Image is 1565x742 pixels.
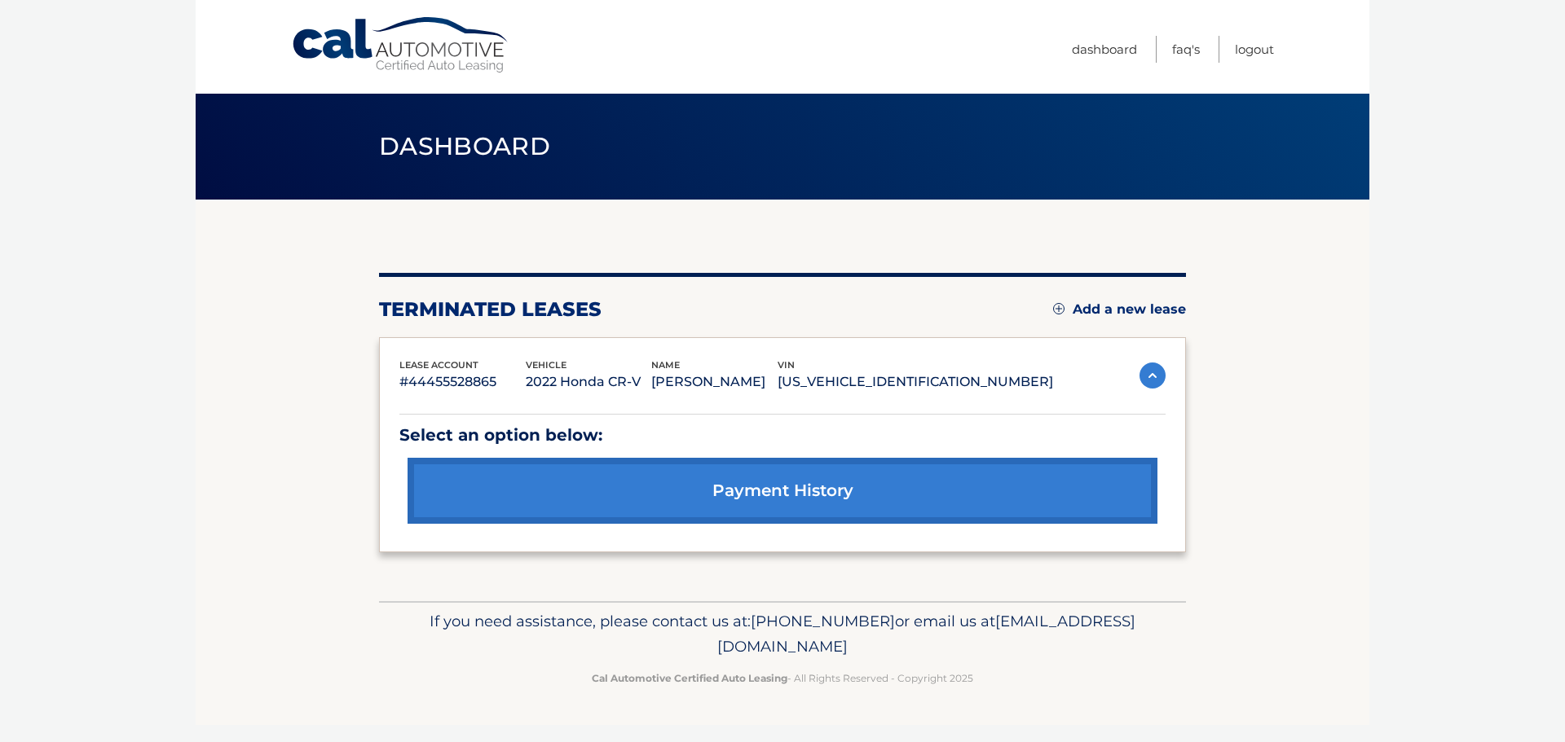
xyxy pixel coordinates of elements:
[291,16,511,74] a: Cal Automotive
[1140,362,1166,389] img: accordion-active.svg
[1053,303,1065,314] img: add.svg
[526,359,566,371] span: vehicle
[390,670,1175,687] p: - All Rights Reserved - Copyright 2025
[399,421,1166,450] p: Select an option below:
[379,131,550,161] span: Dashboard
[1235,36,1274,63] a: Logout
[651,359,680,371] span: name
[390,608,1175,661] p: If you need assistance, please contact us at: or email us at
[651,371,778,393] p: [PERSON_NAME]
[1172,36,1200,63] a: FAQ's
[399,371,526,393] p: #44455528865
[408,458,1157,524] a: payment history
[778,359,795,371] span: vin
[1053,301,1186,318] a: Add a new lease
[592,672,787,684] strong: Cal Automotive Certified Auto Leasing
[526,371,652,393] p: 2022 Honda CR-V
[1072,36,1137,63] a: Dashboard
[379,297,602,322] h2: terminated leases
[751,612,895,630] span: [PHONE_NUMBER]
[399,359,478,371] span: lease account
[778,371,1053,393] p: [US_VEHICLE_IDENTIFICATION_NUMBER]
